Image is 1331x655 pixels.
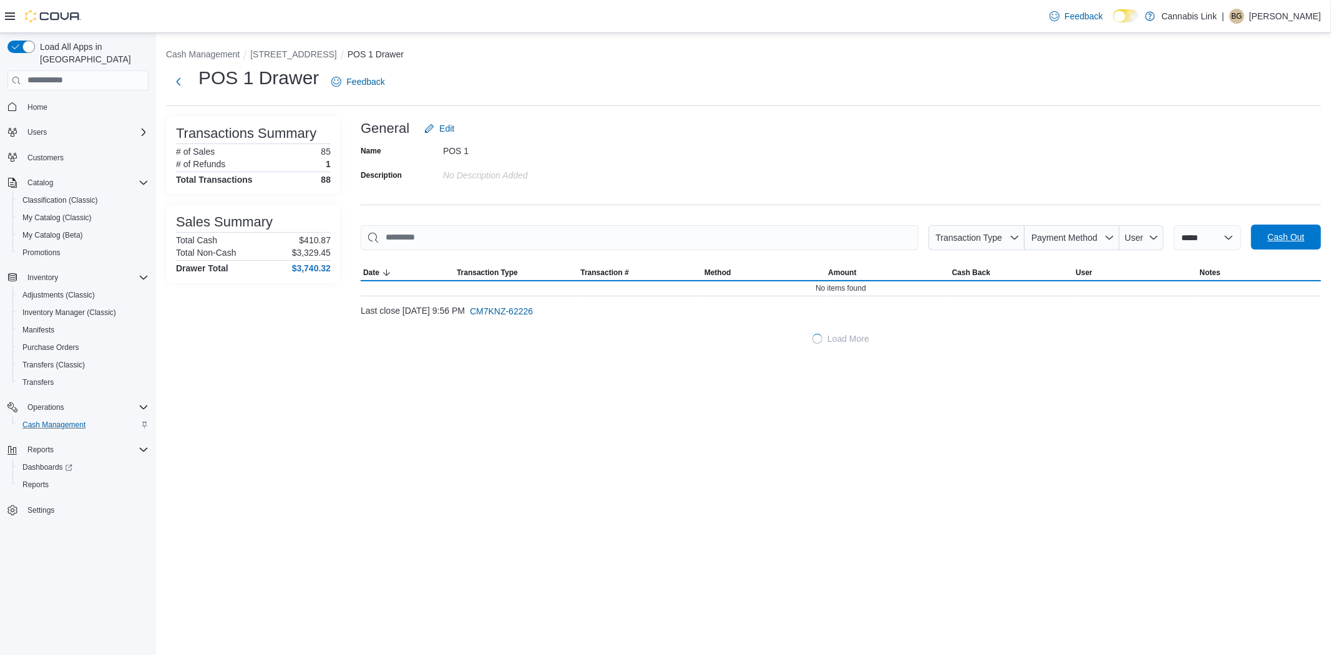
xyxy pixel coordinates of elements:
[443,165,610,180] div: No Description added
[17,288,100,303] a: Adjustments (Classic)
[1231,9,1242,24] span: BG
[465,299,538,324] button: CM7KNZ-62226
[1119,225,1164,250] button: User
[17,417,149,432] span: Cash Management
[1025,225,1119,250] button: Payment Method
[12,304,154,321] button: Inventory Manager (Classic)
[176,147,215,157] h6: # of Sales
[22,342,79,352] span: Purchase Orders
[22,325,54,335] span: Manifests
[35,41,149,65] span: Load All Apps in [GEOGRAPHIC_DATA]
[17,305,121,320] a: Inventory Manager (Classic)
[2,148,154,167] button: Customers
[176,263,228,273] h4: Drawer Total
[17,340,149,355] span: Purchase Orders
[17,288,149,303] span: Adjustments (Classic)
[22,230,83,240] span: My Catalog (Beta)
[17,417,90,432] a: Cash Management
[443,141,610,156] div: POS 1
[1249,9,1321,24] p: [PERSON_NAME]
[292,263,331,273] h4: $3,740.32
[1161,9,1217,24] p: Cannabis Link
[2,441,154,458] button: Reports
[22,125,52,140] button: Users
[176,159,225,169] h6: # of Refunds
[17,323,149,337] span: Manifests
[166,49,240,59] button: Cash Management
[1031,233,1098,243] span: Payment Method
[22,442,149,457] span: Reports
[12,226,154,244] button: My Catalog (Beta)
[17,323,59,337] a: Manifests
[361,121,409,136] h3: General
[22,377,54,387] span: Transfers
[2,174,154,192] button: Catalog
[705,268,731,278] span: Method
[22,248,61,258] span: Promotions
[17,210,149,225] span: My Catalog (Classic)
[292,248,331,258] p: $3,329.45
[363,268,379,278] span: Date
[12,321,154,339] button: Manifests
[12,286,154,304] button: Adjustments (Classic)
[1113,22,1114,23] span: Dark Mode
[321,147,331,157] p: 85
[27,505,54,515] span: Settings
[1200,268,1221,278] span: Notes
[22,503,59,518] a: Settings
[22,270,63,285] button: Inventory
[250,49,336,59] button: [STREET_ADDRESS]
[1076,268,1093,278] span: User
[17,228,88,243] a: My Catalog (Beta)
[12,356,154,374] button: Transfers (Classic)
[827,332,869,345] span: Load More
[22,420,85,430] span: Cash Management
[935,233,1002,243] span: Transaction Type
[17,245,149,260] span: Promotions
[828,268,856,278] span: Amount
[361,326,1321,351] button: LoadingLoad More
[326,159,331,169] p: 1
[176,215,273,230] h3: Sales Summary
[17,375,149,390] span: Transfers
[454,265,578,280] button: Transaction Type
[22,213,92,223] span: My Catalog (Classic)
[22,502,149,518] span: Settings
[17,477,54,492] a: Reports
[1251,225,1321,250] button: Cash Out
[198,65,319,90] h1: POS 1 Drawer
[346,75,384,88] span: Feedback
[22,480,49,490] span: Reports
[27,273,58,283] span: Inventory
[12,374,154,391] button: Transfers
[176,235,217,245] h6: Total Cash
[578,265,701,280] button: Transaction #
[17,305,149,320] span: Inventory Manager (Classic)
[950,265,1073,280] button: Cash Back
[457,268,518,278] span: Transaction Type
[22,150,149,165] span: Customers
[22,400,69,415] button: Operations
[419,116,459,141] button: Edit
[17,357,149,372] span: Transfers (Classic)
[1197,265,1321,280] button: Notes
[27,178,53,188] span: Catalog
[361,170,402,180] label: Description
[22,462,72,472] span: Dashboards
[929,225,1025,250] button: Transaction Type
[17,340,84,355] a: Purchase Orders
[17,228,149,243] span: My Catalog (Beta)
[12,458,154,476] a: Dashboards
[176,248,236,258] h6: Total Non-Cash
[1222,9,1224,24] p: |
[166,48,1321,63] nav: An example of EuiBreadcrumbs
[580,268,628,278] span: Transaction #
[361,146,381,156] label: Name
[17,460,77,475] a: Dashboards
[17,210,97,225] a: My Catalog (Classic)
[17,357,90,372] a: Transfers (Classic)
[17,375,59,390] a: Transfers
[22,175,149,190] span: Catalog
[25,10,81,22] img: Cova
[27,402,64,412] span: Operations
